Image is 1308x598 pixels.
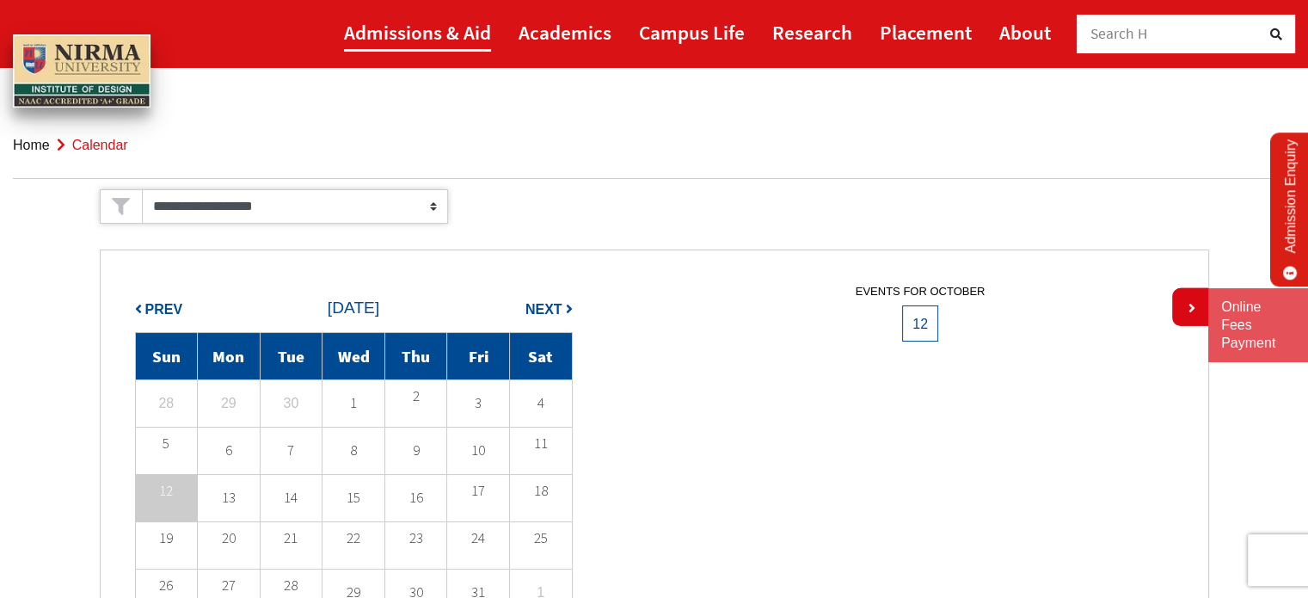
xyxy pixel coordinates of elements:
p: 25 [510,532,572,545]
p: 11 [510,437,572,450]
p: 20 [198,532,260,545]
p: 12 [136,479,198,502]
p: 5 [136,437,198,450]
a: Research [772,13,852,52]
p: 6 [198,444,260,457]
p: 19 [136,532,198,545]
p: 23 [385,532,447,545]
p: 26 [136,579,198,592]
td: [DATE] [135,285,572,332]
span: Next [525,302,562,317]
p: 3 [447,397,509,410]
p: 1 [322,397,384,410]
td: Sun [135,332,198,379]
p: 24 [447,532,509,545]
td: Mon [198,332,261,379]
a: Admissions & Aid [344,13,491,52]
p: 28 [261,579,322,592]
td: Wed [322,332,385,379]
p: 18 [510,484,572,497]
span: Prev [145,302,183,317]
nav: breadcrumb [13,112,1295,179]
a: Online Fees Payment [1221,299,1295,352]
p: 10 [447,444,509,457]
td: 28 [135,379,198,427]
p: 7 [261,444,322,457]
h4: events for October [667,285,1174,299]
p: 2 [385,390,447,403]
a: Academics [519,13,611,52]
p: 13 [198,491,260,504]
p: 15 [322,491,384,504]
p: 16 [385,491,447,504]
td: Sat [509,332,572,379]
td: 29 [198,379,261,427]
button: Next [525,298,573,321]
p: 17 [447,484,509,497]
a: Campus Life [639,13,745,52]
td: Thu [384,332,447,379]
td: Fri [447,332,510,379]
p: 22 [322,532,384,545]
td: 30 [260,379,322,427]
p: 14 [261,491,322,504]
td: Tue [260,332,322,379]
img: main_logo [13,34,150,108]
p: 8 [322,444,384,457]
img: Filter [105,191,136,215]
span: Calendar [72,138,128,152]
p: 21 [261,532,322,545]
p: 12 [902,305,938,342]
a: Home [13,138,50,152]
a: Placement [880,13,972,52]
p: 27 [198,579,260,592]
a: About [999,13,1051,52]
p: 9 [385,444,447,457]
span: Search H [1090,24,1148,43]
p: 4 [510,397,572,410]
button: Prev [135,298,183,321]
